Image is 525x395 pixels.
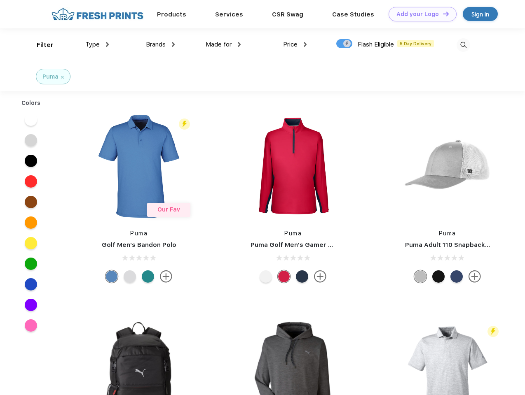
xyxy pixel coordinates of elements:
img: flash_active_toggle.svg [179,118,190,130]
img: func=resize&h=266 [238,112,348,221]
div: Quarry with Brt Whit [414,270,427,283]
span: Flash Eligible [358,41,394,48]
div: Peacoat with Qut Shd [450,270,463,283]
div: Filter [37,40,54,50]
img: more.svg [469,270,481,283]
a: Puma [130,230,148,237]
img: dropdown.png [172,42,175,47]
img: filter_cancel.svg [61,76,64,79]
img: desktop_search.svg [457,38,470,52]
img: flash_active_toggle.svg [487,326,499,337]
img: more.svg [160,270,172,283]
div: Lake Blue [105,270,118,283]
img: func=resize&h=266 [393,112,502,221]
div: Green Lagoon [142,270,154,283]
span: Made for [206,41,232,48]
a: Puma Golf Men's Gamer Golf Quarter-Zip [251,241,381,249]
a: Products [157,11,186,18]
img: DT [443,12,449,16]
img: dropdown.png [238,42,241,47]
img: fo%20logo%202.webp [49,7,146,21]
img: dropdown.png [304,42,307,47]
div: Puma [42,72,59,81]
a: CSR Swag [272,11,303,18]
div: Add your Logo [396,11,439,18]
div: Sign in [471,9,489,19]
div: Pma Blk with Pma Blk [432,270,445,283]
div: Ski Patrol [278,270,290,283]
span: Our Fav [157,206,180,213]
a: Puma [284,230,302,237]
div: Navy Blazer [296,270,308,283]
span: Type [85,41,100,48]
span: Brands [146,41,166,48]
span: Price [283,41,298,48]
a: Services [215,11,243,18]
div: High Rise [124,270,136,283]
img: func=resize&h=266 [84,112,194,221]
a: Sign in [463,7,498,21]
a: Golf Men's Bandon Polo [102,241,176,249]
img: dropdown.png [106,42,109,47]
span: 5 Day Delivery [397,40,434,47]
img: more.svg [314,270,326,283]
div: Colors [15,99,47,107]
div: Bright White [260,270,272,283]
a: Puma [439,230,456,237]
